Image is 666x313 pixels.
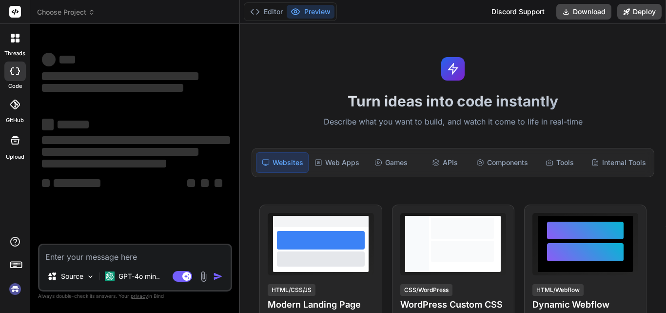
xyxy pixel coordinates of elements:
[256,152,309,173] div: Websites
[311,152,363,173] div: Web Apps
[6,153,24,161] label: Upload
[131,293,148,299] span: privacy
[105,271,115,281] img: GPT-4o mini
[486,4,550,20] div: Discord Support
[419,152,470,173] div: APIs
[86,272,95,281] img: Pick Models
[42,84,183,92] span: ‌
[588,152,650,173] div: Internal Tools
[59,56,75,63] span: ‌
[268,298,373,312] h4: Modern Landing Page
[400,298,506,312] h4: WordPress Custom CSS
[118,271,160,281] p: GPT-4o min..
[187,179,195,187] span: ‌
[198,271,209,282] img: attachment
[365,152,417,173] div: Games
[215,179,222,187] span: ‌
[534,152,586,173] div: Tools
[268,284,315,296] div: HTML/CSS/JS
[400,284,452,296] div: CSS/WordPress
[213,271,223,281] img: icon
[617,4,662,20] button: Deploy
[4,49,25,58] label: threads
[42,160,166,167] span: ‌
[54,179,100,187] span: ‌
[42,72,198,80] span: ‌
[472,152,532,173] div: Components
[532,284,584,296] div: HTML/Webflow
[38,292,232,301] p: Always double-check its answers. Your in Bind
[246,116,660,128] p: Describe what you want to build, and watch it come to life in real-time
[42,179,50,187] span: ‌
[8,82,22,90] label: code
[42,53,56,66] span: ‌
[556,4,611,20] button: Download
[42,136,230,144] span: ‌
[6,116,24,125] label: GitHub
[37,7,95,17] span: Choose Project
[42,148,198,156] span: ‌
[42,119,54,130] span: ‌
[287,5,334,19] button: Preview
[201,179,209,187] span: ‌
[61,271,83,281] p: Source
[246,92,660,110] h1: Turn ideas into code instantly
[246,5,287,19] button: Editor
[58,121,89,128] span: ‌
[7,281,23,297] img: signin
